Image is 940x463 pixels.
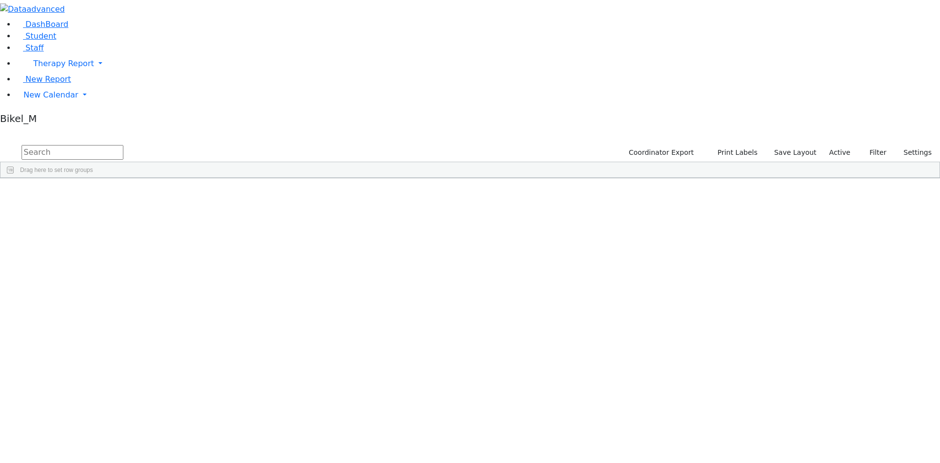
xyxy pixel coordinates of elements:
[825,145,855,160] label: Active
[16,20,69,29] a: DashBoard
[25,43,44,52] span: Staff
[16,85,940,105] a: New Calendar
[25,20,69,29] span: DashBoard
[16,74,71,84] a: New Report
[33,59,94,68] span: Therapy Report
[16,31,56,41] a: Student
[622,145,698,160] button: Coordinator Export
[891,145,936,160] button: Settings
[25,74,71,84] span: New Report
[23,90,78,99] span: New Calendar
[16,43,44,52] a: Staff
[770,145,821,160] button: Save Layout
[22,145,123,160] input: Search
[16,54,940,73] a: Therapy Report
[706,145,762,160] button: Print Labels
[25,31,56,41] span: Student
[20,167,93,173] span: Drag here to set row groups
[857,145,891,160] button: Filter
